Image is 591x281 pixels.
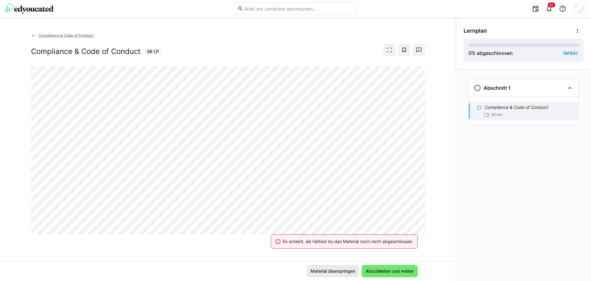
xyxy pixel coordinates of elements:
div: Es scheint, als hättest du das Material noch nicht abgeschlossen [283,238,412,245]
a: Compliance & Code of Conduct [31,33,94,38]
button: Material überspringen [307,265,359,277]
div: Auf Kurs [562,51,579,56]
span: 36 min [491,112,503,117]
div: % abgeschlossen [468,49,513,57]
p: Compliance & Code of Conduct [485,104,548,110]
span: Lernplan [464,27,487,34]
h2: Compliance & Code of Conduct [31,47,141,56]
span: Compliance & Code of Conduct [38,33,94,38]
span: Abschließen und weiter [365,268,415,274]
h3: Abschnitt 1 [484,85,511,91]
span: 36 LP [147,48,159,55]
span: Material überspringen [310,268,356,274]
input: Skills und Lernpfade durchsuchen… [243,6,354,11]
button: Abschließen und weiter [362,265,418,277]
span: 0 [468,50,472,56]
span: 9+ [549,3,553,7]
